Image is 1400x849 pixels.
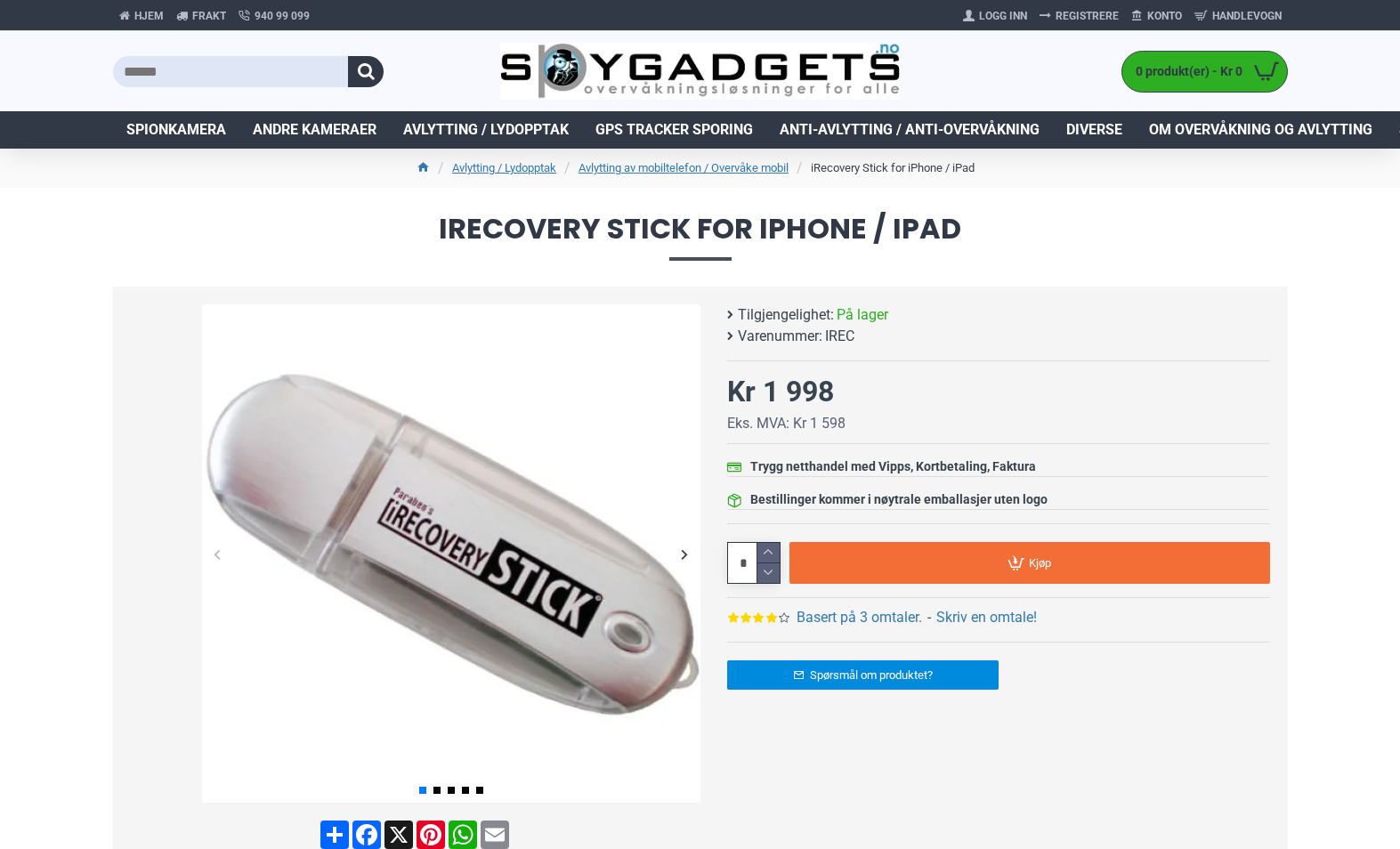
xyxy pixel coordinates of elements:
[113,214,1288,260] span: iRecovery Stick for iPhone / iPad
[126,119,226,141] span: Spionkamera
[134,8,164,24] span: Hjem
[738,304,834,326] b: Tilgjengelighet:
[1147,8,1182,24] span: Konto
[750,457,1036,476] div: Trygg netthandel med Vipps, Kortbetaling, Faktura
[1033,2,1125,30] a: Registrere
[979,8,1027,24] span: Logg Inn
[595,119,753,141] span: GPS Tracker Sporing
[727,660,999,690] a: Spørsmål om produktet?
[113,111,239,149] a: Spionkamera
[1056,8,1119,24] span: Registrere
[1122,62,1247,81] span: 0 produkt(er) - Kr 0
[390,111,582,149] a: Avlytting / Lydopptak
[766,111,1053,149] a: Anti-avlytting / Anti-overvåkning
[1149,119,1372,141] span: Om overvåkning og avlytting
[462,787,469,794] span: Go to slide 4
[192,8,226,24] span: Frakt
[319,821,351,849] a: Share
[500,43,900,101] img: SpyGadgets.no
[936,607,1037,628] a: Skriv en omtale!
[351,821,383,849] a: Facebook
[476,787,483,794] span: Go to slide 5
[1029,557,1051,569] span: Kjøp
[403,119,569,141] span: Avlytting / Lydopptak
[383,821,415,849] a: X
[582,111,766,149] a: GPS Tracker Sporing
[1188,2,1288,30] a: Handlevogn
[433,787,441,794] span: Go to slide 2
[837,304,888,326] span: På lager
[927,609,931,626] b: -
[825,326,854,347] span: IREC
[750,490,1048,509] div: Bestillinger kommer i nøytrale emballasjer uten logo
[415,821,447,849] a: Pinterest
[780,119,1040,141] span: Anti-avlytting / Anti-overvåkning
[1053,111,1136,149] a: Diverse
[727,370,834,413] div: Kr 1 998
[669,538,700,570] div: Next slide
[1212,8,1282,24] span: Handlevogn
[419,787,426,794] span: Go to slide 1
[202,538,233,570] div: Previous slide
[452,159,556,177] a: Avlytting / Lydopptak
[255,8,310,24] span: 940 99 099
[239,111,390,149] a: Andre kameraer
[738,326,822,347] b: Varenummer:
[1066,119,1122,141] span: Diverse
[797,607,922,628] a: Basert på 3 omtaler.
[579,159,789,177] a: Avlytting av mobiltelefon / Overvåke mobil
[447,821,479,849] a: WhatsApp
[253,119,376,141] span: Andre kameraer
[957,2,1033,30] a: Logg Inn
[202,304,700,803] img: iRecovery Stick for iPhone / iPad - SpyGadgets.no
[479,821,511,849] a: Email
[1122,52,1287,92] a: 0 produkt(er) - Kr 0
[1136,111,1386,149] a: Om overvåkning og avlytting
[1125,2,1188,30] a: Konto
[448,787,455,794] span: Go to slide 3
